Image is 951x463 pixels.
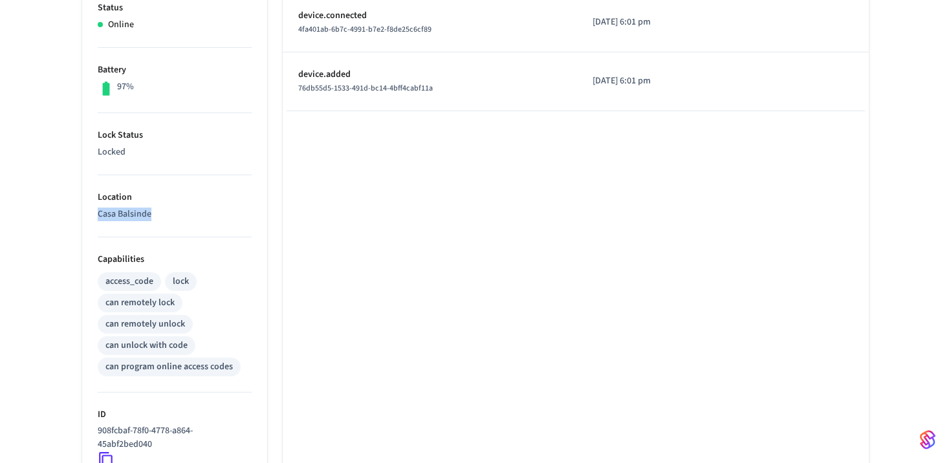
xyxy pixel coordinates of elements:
[105,318,185,331] div: can remotely unlock
[98,424,246,451] p: 908fcbaf-78f0-4778-a864-45abf2bed040
[98,191,252,204] p: Location
[298,83,433,94] span: 76db55d5-1533-491d-bc14-4bff4cabf11a
[298,24,432,35] span: 4fa401ab-6b7c-4991-b7e2-f8de25c6cf89
[105,296,175,310] div: can remotely lock
[105,339,188,352] div: can unlock with code
[920,429,935,450] img: SeamLogoGradient.69752ec5.svg
[298,68,562,81] p: device.added
[593,16,720,29] p: [DATE] 6:01 pm
[98,63,252,77] p: Battery
[117,80,134,94] p: 97%
[108,18,134,32] p: Online
[98,208,252,221] p: Casa Balsinde
[98,253,252,266] p: Capabilities
[298,9,562,23] p: device.connected
[98,129,252,142] p: Lock Status
[98,145,252,159] p: Locked
[105,360,233,374] div: can program online access codes
[593,74,720,88] p: [DATE] 6:01 pm
[173,275,189,288] div: lock
[105,275,153,288] div: access_code
[98,1,252,15] p: Status
[98,408,252,422] p: ID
